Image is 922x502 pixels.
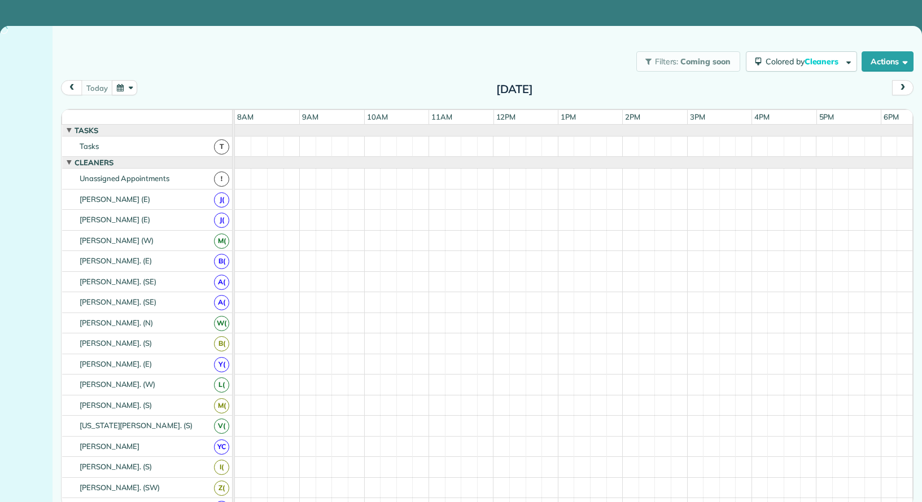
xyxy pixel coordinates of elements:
span: 4pm [752,112,772,121]
span: Colored by [766,56,842,67]
h2: [DATE] [444,83,585,95]
span: [PERSON_NAME]. (SW) [77,483,162,492]
span: Z( [214,481,229,496]
span: YC [214,439,229,455]
span: [PERSON_NAME] (W) [77,236,156,245]
span: ! [214,171,229,187]
span: B( [214,254,229,269]
span: 5pm [817,112,837,121]
span: [US_STATE][PERSON_NAME]. (S) [77,421,195,430]
span: Coming soon [680,56,731,67]
span: [PERSON_NAME]. (S) [77,400,154,409]
button: Actions [862,51,914,72]
span: 1pm [558,112,578,121]
span: A( [214,275,229,290]
button: prev [61,80,82,95]
button: today [81,80,112,95]
span: 11am [429,112,455,121]
span: 10am [365,112,390,121]
span: J( [214,192,229,208]
button: Colored byCleaners [746,51,857,72]
span: [PERSON_NAME]. (E) [77,256,154,265]
span: 6pm [881,112,901,121]
span: 9am [300,112,321,121]
span: [PERSON_NAME]. (W) [77,380,158,389]
span: V( [214,419,229,434]
span: [PERSON_NAME]. (N) [77,318,155,327]
span: [PERSON_NAME] [77,442,142,451]
span: I( [214,460,229,475]
span: 12pm [494,112,518,121]
span: L( [214,377,229,393]
span: Filters: [655,56,679,67]
span: W( [214,316,229,331]
span: 3pm [688,112,707,121]
span: [PERSON_NAME]. (S) [77,462,154,471]
span: [PERSON_NAME] (E) [77,215,152,224]
span: Tasks [77,142,101,151]
span: [PERSON_NAME]. (S) [77,338,154,347]
span: Cleaners [72,158,116,167]
span: A( [214,295,229,310]
span: Tasks [72,126,100,135]
span: J( [214,213,229,228]
span: M( [214,234,229,249]
span: B( [214,336,229,351]
span: Unassigned Appointments [77,174,172,183]
span: [PERSON_NAME]. (E) [77,359,154,368]
span: Y( [214,357,229,372]
span: 2pm [623,112,643,121]
span: M( [214,398,229,413]
button: next [892,80,914,95]
span: [PERSON_NAME]. (SE) [77,277,159,286]
span: [PERSON_NAME]. (SE) [77,297,159,306]
span: 8am [235,112,256,121]
span: Cleaners [805,56,841,67]
span: T [214,139,229,155]
span: [PERSON_NAME] (E) [77,195,152,204]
